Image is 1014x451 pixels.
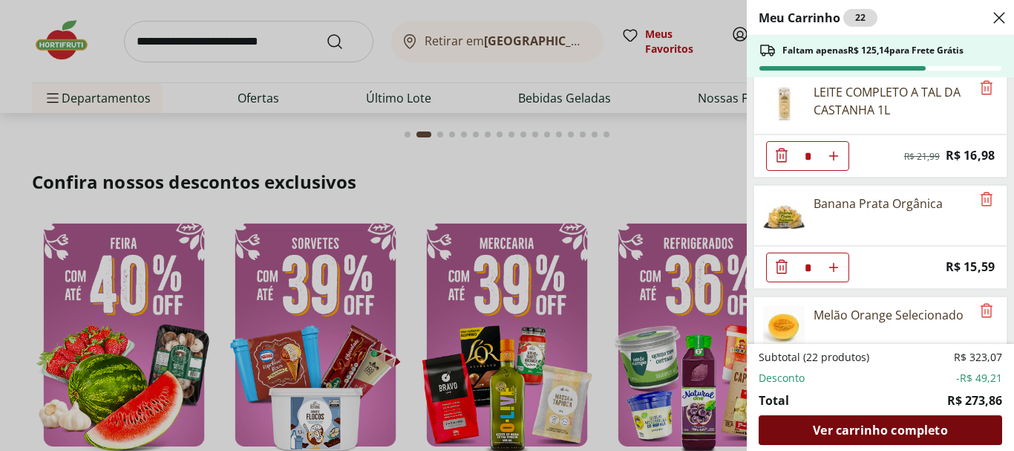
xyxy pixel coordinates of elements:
[978,80,995,97] button: Remove
[763,195,805,236] img: Banana Prata Orgânica
[759,9,877,27] h2: Meu Carrinho
[763,306,805,348] img: Melão Orange Selecionado
[819,141,848,171] button: Aumentar Quantidade
[759,371,805,386] span: Desconto
[956,371,1002,386] span: -R$ 49,21
[759,415,1002,445] a: Ver carrinho completo
[946,146,995,166] span: R$ 16,98
[978,302,995,320] button: Remove
[843,9,877,27] div: 22
[797,142,819,170] input: Quantidade Atual
[904,151,940,163] span: R$ 21,99
[759,350,869,365] span: Subtotal (22 produtos)
[813,424,947,436] span: Ver carrinho completo
[759,392,789,409] span: Total
[767,141,797,171] button: Diminuir Quantidade
[814,83,971,119] div: LEITE COMPLETO A TAL DA CASTANHA 1L
[947,392,1002,409] span: R$ 273,86
[819,253,848,282] button: Aumentar Quantidade
[954,350,1002,365] span: R$ 323,07
[767,253,797,282] button: Diminuir Quantidade
[797,253,819,282] input: Quantidade Atual
[978,191,995,209] button: Remove
[782,45,964,56] span: Faltam apenas R$ 125,14 para Frete Grátis
[814,195,943,212] div: Banana Prata Orgânica
[946,257,995,277] span: R$ 15,59
[814,306,964,324] div: Melão Orange Selecionado
[763,83,805,125] img: Leite A Tal da Castanha Completo 1L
